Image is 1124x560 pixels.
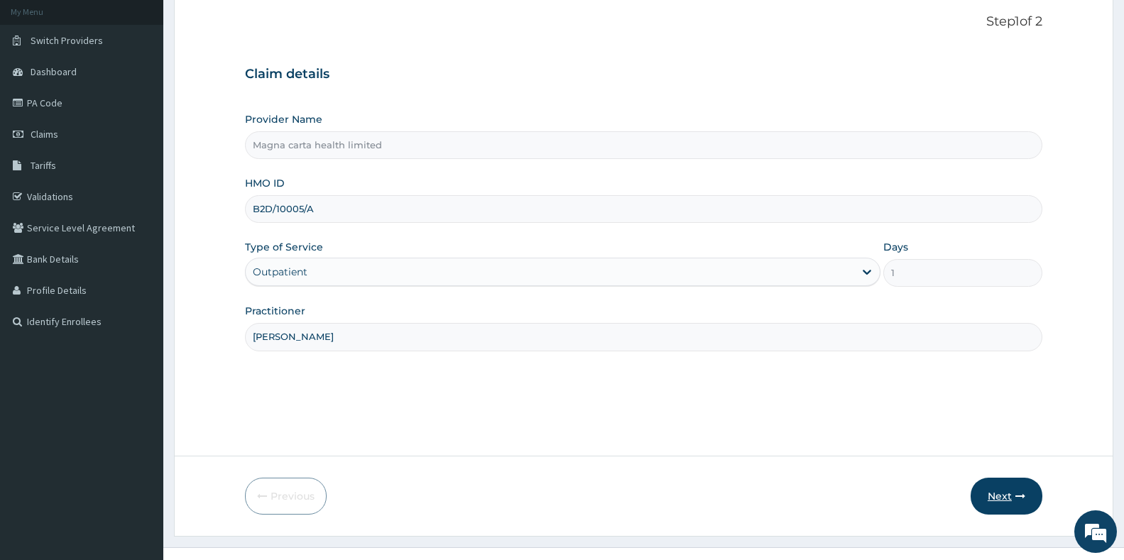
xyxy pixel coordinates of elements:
[245,112,322,126] label: Provider Name
[31,159,56,172] span: Tariffs
[245,14,1042,30] p: Step 1 of 2
[74,79,239,98] div: Chat with us now
[233,7,267,41] div: Minimize live chat window
[253,265,307,279] div: Outpatient
[31,128,58,141] span: Claims
[7,388,271,437] textarea: Type your message and hit 'Enter'
[245,304,305,318] label: Practitioner
[26,71,58,106] img: d_794563401_company_1708531726252_794563401
[245,195,1042,223] input: Enter HMO ID
[245,67,1042,82] h3: Claim details
[31,34,103,47] span: Switch Providers
[245,478,327,515] button: Previous
[245,323,1042,351] input: Enter Name
[971,478,1042,515] button: Next
[883,240,908,254] label: Days
[31,65,77,78] span: Dashboard
[245,176,285,190] label: HMO ID
[245,240,323,254] label: Type of Service
[82,179,196,322] span: We're online!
